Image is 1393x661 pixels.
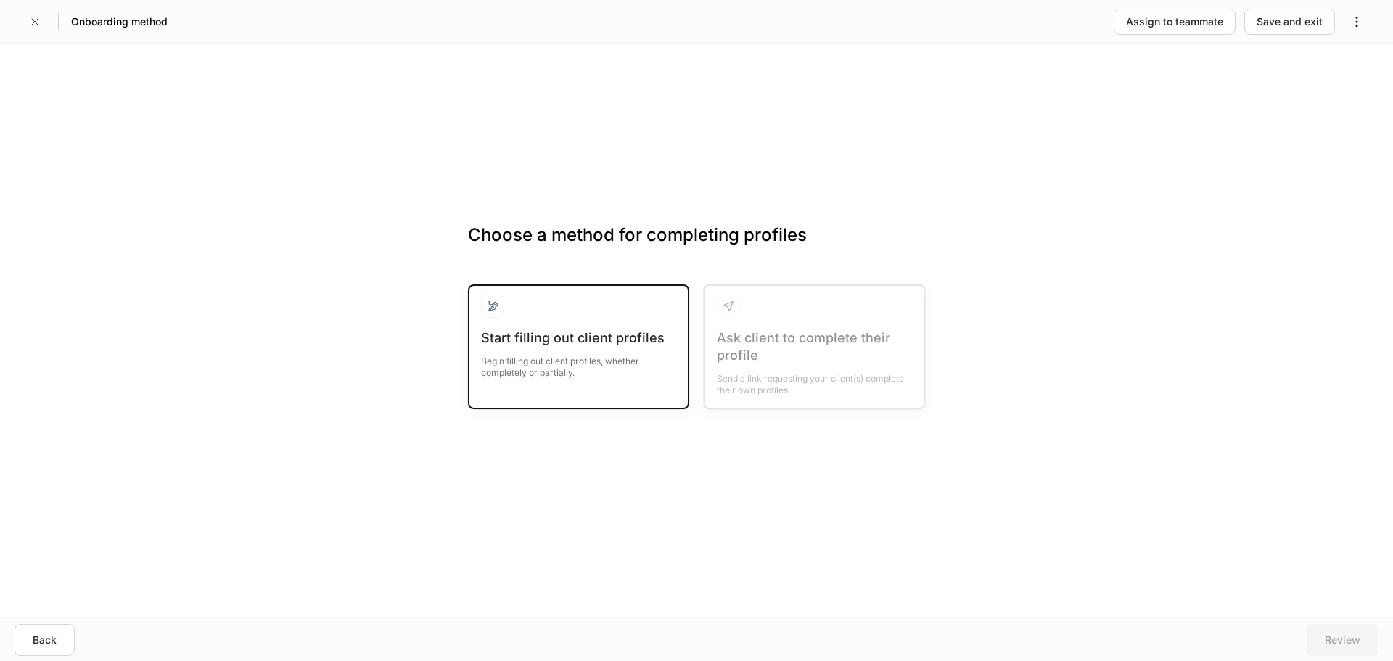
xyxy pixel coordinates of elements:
[33,633,57,647] div: Back
[15,624,75,656] button: Back
[1307,624,1378,656] button: Review
[481,347,676,379] div: Begin filling out client profiles, whether completely or partially.
[481,329,676,347] div: Start filling out client profiles
[1244,9,1335,35] button: Save and exit
[1257,15,1323,29] div: Save and exit
[468,223,925,270] h3: Choose a method for completing profiles
[1325,633,1360,647] div: Review
[1114,9,1236,35] button: Assign to teammate
[1126,15,1223,29] div: Assign to teammate
[71,15,168,29] h5: Onboarding method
